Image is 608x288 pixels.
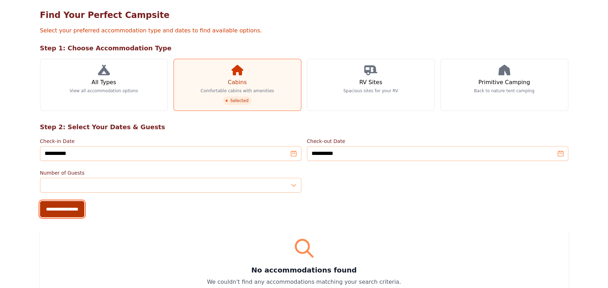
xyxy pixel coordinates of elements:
[228,78,247,87] h3: Cabins
[40,26,568,35] p: Select your preferred accommodation type and dates to find available options.
[40,138,301,145] label: Check-in Date
[48,278,560,286] p: We couldn't find any accommodations matching your search criteria.
[40,169,301,176] label: Number of Guests
[48,265,560,275] h3: No accommodations found
[40,122,568,132] h2: Step 2: Select Your Dates & Guests
[343,88,398,94] p: Spacious sites for your RV
[307,59,435,111] a: RV Sites Spacious sites for your RV
[359,78,382,87] h3: RV Sites
[40,59,168,111] a: All Types View all accommodation options
[70,88,138,94] p: View all accommodation options
[201,88,274,94] p: Comfortable cabins with amenities
[478,78,530,87] h3: Primitive Camping
[91,78,116,87] h3: All Types
[40,43,568,53] h2: Step 1: Choose Accommodation Type
[307,138,568,145] label: Check-out Date
[174,59,301,111] a: Cabins Comfortable cabins with amenities Selected
[223,96,251,105] span: Selected
[40,10,568,21] h1: Find Your Perfect Campsite
[474,88,535,94] p: Back to nature tent camping
[440,59,568,111] a: Primitive Camping Back to nature tent camping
